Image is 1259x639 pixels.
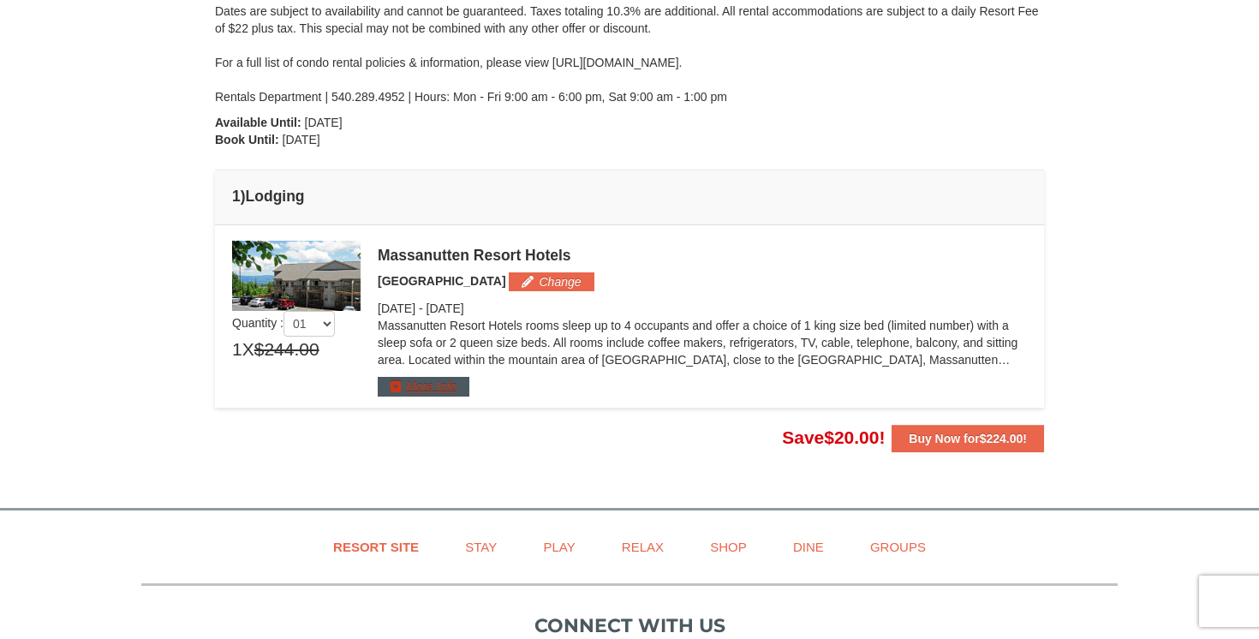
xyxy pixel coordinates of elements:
[782,427,885,447] span: Save !
[312,528,440,566] a: Resort Site
[892,425,1044,452] button: Buy Now for$224.00!
[232,337,242,362] span: 1
[283,133,320,146] span: [DATE]
[419,302,423,315] span: -
[444,528,518,566] a: Stay
[849,528,947,566] a: Groups
[378,247,1027,264] div: Massanutten Resort Hotels
[980,432,1023,445] span: $224.00
[427,302,464,315] span: [DATE]
[378,302,415,315] span: [DATE]
[824,427,879,447] span: $20.00
[378,377,469,396] button: More Info
[215,116,301,129] strong: Available Until:
[241,188,246,205] span: )
[909,432,1027,445] strong: Buy Now for !
[254,337,319,362] span: $244.00
[509,272,594,291] button: Change
[378,274,506,288] span: [GEOGRAPHIC_DATA]
[600,528,685,566] a: Relax
[232,188,1027,205] h4: 1 Lodging
[232,316,335,330] span: Quantity :
[242,337,254,362] span: X
[378,317,1027,368] p: Massanutten Resort Hotels rooms sleep up to 4 occupants and offer a choice of 1 king size bed (li...
[522,528,596,566] a: Play
[232,241,361,311] img: 19219026-1-e3b4ac8e.jpg
[689,528,768,566] a: Shop
[215,133,279,146] strong: Book Until:
[305,116,343,129] span: [DATE]
[772,528,845,566] a: Dine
